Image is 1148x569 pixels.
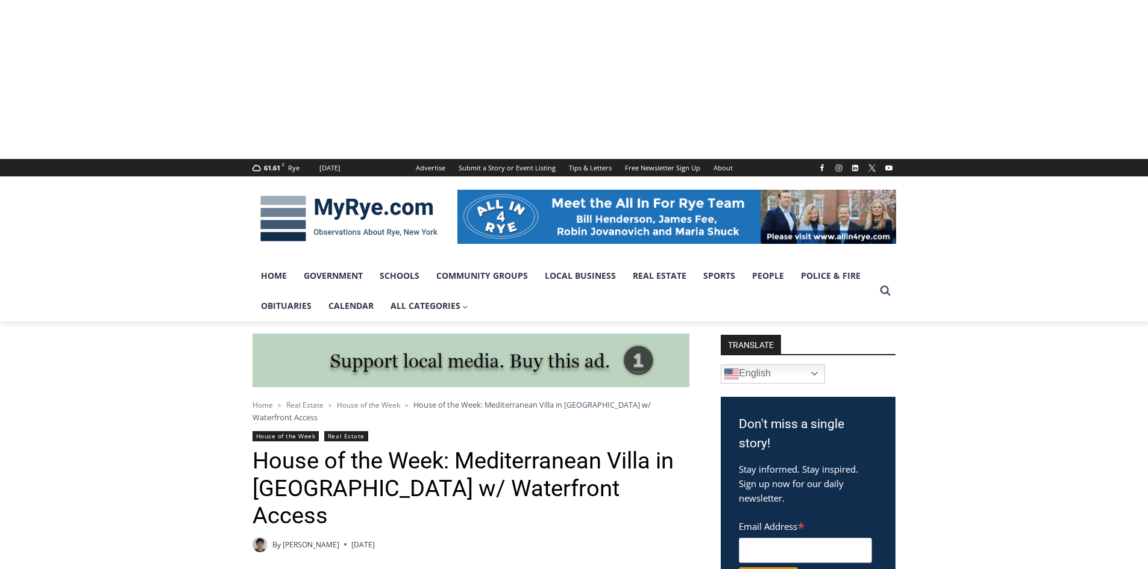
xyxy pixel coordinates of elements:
span: > [278,401,281,409]
a: People [744,261,792,291]
button: View Search Form [874,280,896,302]
a: Police & Fire [792,261,869,291]
a: About [707,159,739,176]
a: Obituaries [252,291,320,321]
img: Patel, Devan - bio cropped 200x200 [252,537,268,552]
span: House of the Week: Mediterranean Villa in [GEOGRAPHIC_DATA] w/ Waterfront Access [252,399,651,422]
a: Government [295,261,371,291]
a: Submit a Story or Event Listing [452,159,562,176]
a: Calendar [320,291,382,321]
a: Tips & Letters [562,159,618,176]
div: [DATE] [319,163,340,173]
a: Real Estate [324,431,368,441]
img: MyRye.com [252,187,445,250]
span: 61.61 [264,163,280,172]
a: YouTube [882,161,896,175]
span: > [328,401,332,409]
span: By [272,539,281,550]
a: Linkedin [848,161,862,175]
span: F [282,161,284,168]
span: > [405,401,409,409]
img: en [724,367,739,381]
nav: Primary Navigation [252,261,874,322]
a: [PERSON_NAME] [283,539,339,550]
a: House of the Week [337,400,400,410]
nav: Breadcrumbs [252,399,689,423]
p: Stay informed. Stay inspired. Sign up now for our daily newsletter. [739,462,877,505]
h1: House of the Week: Mediterranean Villa in [GEOGRAPHIC_DATA] w/ Waterfront Access [252,447,689,530]
div: Rye [288,163,300,173]
a: Instagram [832,161,846,175]
a: Home [252,400,273,410]
h3: Don't miss a single story! [739,415,877,453]
strong: TRANSLATE [721,335,781,354]
span: All Categories [391,299,469,312]
a: All Categories [382,291,477,321]
a: Home [252,261,295,291]
a: Community Groups [428,261,536,291]
img: support local media, buy this ad [252,334,689,388]
a: House of the Week [252,431,319,441]
a: Local Business [536,261,624,291]
a: Free Newsletter Sign Up [618,159,707,176]
a: Real Estate [286,400,324,410]
label: Email Address [739,514,872,536]
a: Author image [252,537,268,552]
a: Schools [371,261,428,291]
a: X [865,161,879,175]
a: Sports [695,261,744,291]
a: English [721,364,825,384]
a: Facebook [815,161,829,175]
img: All in for Rye [457,190,896,244]
a: Real Estate [624,261,695,291]
time: [DATE] [351,539,375,550]
nav: Secondary Navigation [409,159,739,176]
a: Advertise [409,159,452,176]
